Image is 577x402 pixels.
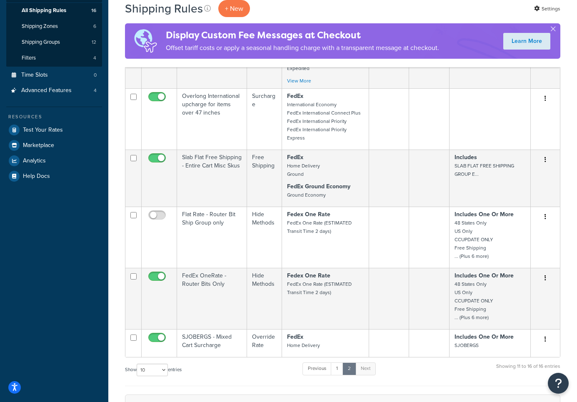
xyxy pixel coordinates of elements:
[21,72,48,79] span: Time Slots
[93,23,96,30] span: 6
[287,162,320,178] small: Home Delivery Ground
[287,342,320,349] small: Home Delivery
[23,157,46,165] span: Analytics
[247,268,282,329] td: Hide Methods
[94,72,97,79] span: 0
[6,153,102,168] a: Analytics
[455,219,493,260] small: 48 States Only US Only CCUPDATE ONLY Free Shipping ... (Plus 6 more)
[93,55,96,62] span: 4
[6,83,102,98] li: Advanced Features
[247,150,282,207] td: Free Shipping
[125,23,166,59] img: duties-banner-06bc72dcb5fe05cb3f9472aba00be2ae8eb53ab6f0d8bb03d382ba314ac3c341.png
[247,207,282,268] td: Hide Methods
[22,7,66,14] span: All Shipping Rules
[455,342,479,349] small: SJOBERGS
[455,162,514,178] small: SLAB FLAT FREE SHIPPING GROUP E...
[177,329,247,357] td: SJOBERGS - Mixed Cart Surcharge
[6,67,102,83] li: Time Slots
[177,268,247,329] td: FedEx OneRate - Router Bits Only
[23,142,54,149] span: Marketplace
[287,210,330,219] strong: Fedex One Rate
[177,88,247,150] td: Overlong International upcharge for items over 47 inches
[125,0,203,17] h1: Shipping Rules
[302,362,332,375] a: Previous
[6,169,102,184] a: Help Docs
[287,101,361,142] small: International Economy FedEx International Connect Plus FedEx International Priority FedEx Interna...
[6,122,102,137] a: Test Your Rates
[91,7,96,14] span: 16
[137,364,168,376] select: Showentries
[166,42,439,54] p: Offset tariff costs or apply a seasonal handling charge with a transparent message at checkout.
[355,362,376,375] a: Next
[287,332,303,341] strong: FedEx
[23,173,50,180] span: Help Docs
[6,50,102,66] a: Filters 4
[548,373,569,394] button: Open Resource Center
[6,83,102,98] a: Advanced Features 4
[125,364,182,376] label: Show entries
[177,150,247,207] td: Slab Flat Free Shipping - Entire Cart Misc Skus
[287,77,311,85] a: View More
[455,153,477,162] strong: Includes
[6,138,102,153] a: Marketplace
[287,271,330,280] strong: Fedex One Rate
[166,28,439,42] h4: Display Custom Fee Messages at Checkout
[177,207,247,268] td: Flat Rate - Router Bit Ship Group only
[503,33,550,50] a: Learn More
[287,219,352,235] small: FedEx One Rate (ESTIMATED Transit Time 2 days)
[455,210,514,219] strong: Includes One Or More
[287,191,326,199] small: Ground Economy
[21,87,72,94] span: Advanced Features
[287,182,350,191] strong: FedEx Ground Economy
[247,88,282,150] td: Surcharge
[6,35,102,50] li: Shipping Groups
[94,87,97,94] span: 4
[6,35,102,50] a: Shipping Groups 12
[92,39,96,46] span: 12
[534,3,560,15] a: Settings
[6,19,102,34] li: Shipping Zones
[6,3,102,18] li: All Shipping Rules
[22,39,60,46] span: Shipping Groups
[6,50,102,66] li: Filters
[287,92,303,100] strong: FedEx
[6,113,102,120] div: Resources
[287,280,352,296] small: FedEx One Rate (ESTIMATED Transit Time 2 days)
[455,332,514,341] strong: Includes One Or More
[23,127,63,134] span: Test Your Rates
[6,3,102,18] a: All Shipping Rules 16
[247,329,282,357] td: Override Rate
[22,23,58,30] span: Shipping Zones
[455,271,514,280] strong: Includes One Or More
[342,362,356,375] a: 2
[496,362,560,380] div: Showing 11 to 16 of 16 entries
[6,67,102,83] a: Time Slots 0
[6,19,102,34] a: Shipping Zones 6
[287,153,303,162] strong: FedEx
[455,280,493,321] small: 48 States Only US Only CCUPDATE ONLY Free Shipping ... (Plus 6 more)
[331,362,343,375] a: 1
[22,55,36,62] span: Filters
